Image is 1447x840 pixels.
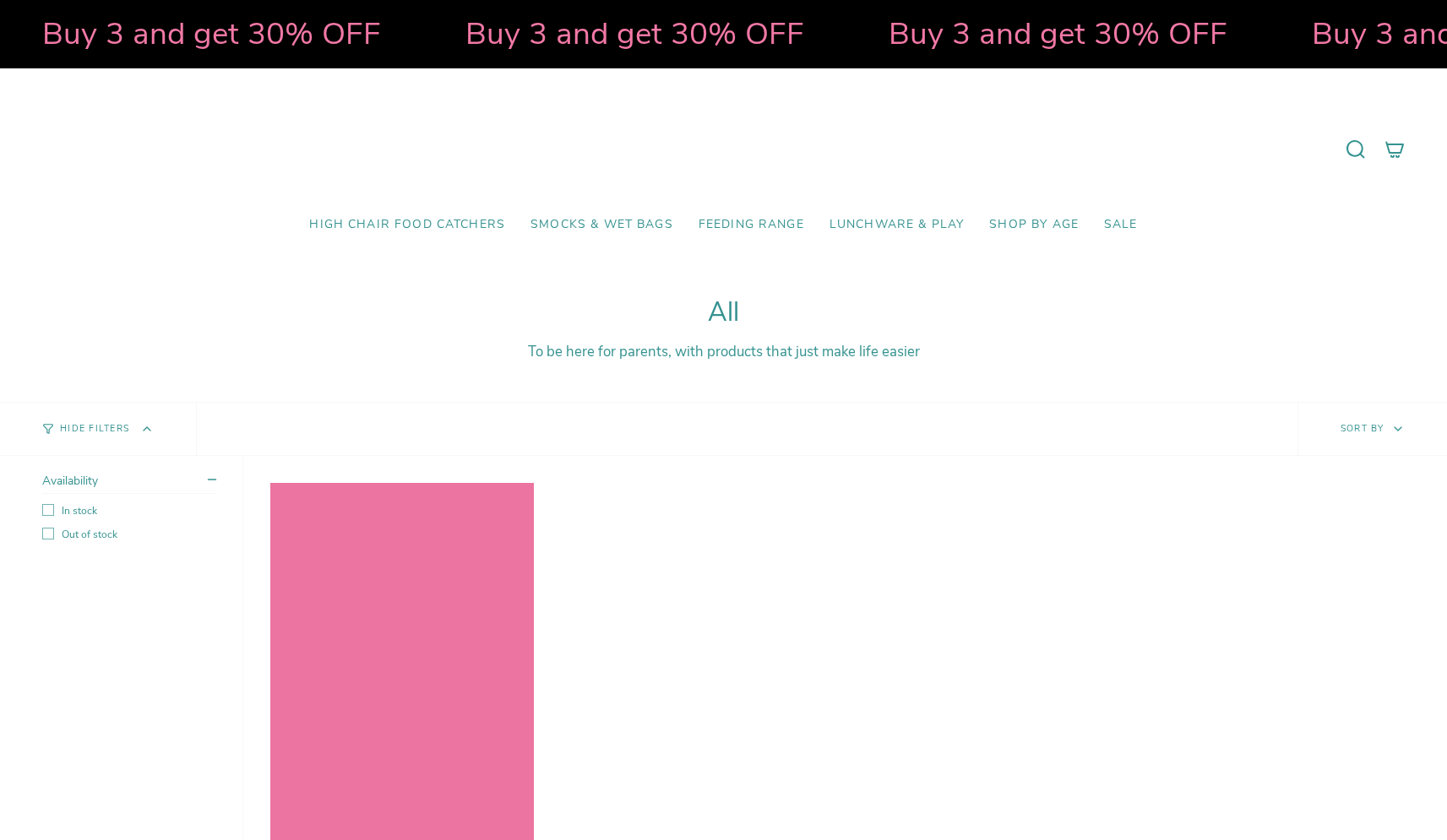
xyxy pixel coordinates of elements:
label: Out of stock [42,528,216,541]
a: Mumma’s Little Helpers [578,94,869,205]
a: Feeding Range [686,205,817,245]
span: High Chair Food Catchers [309,218,505,232]
span: Hide Filters [60,425,129,434]
span: SALE [1104,218,1138,232]
span: To be here for parents, with products that just make life easier [528,342,920,361]
button: Sort by [1297,403,1447,455]
a: SALE [1091,205,1151,245]
h1: All [42,297,1405,328]
strong: Buy 3 and get 30% OFF [330,13,669,55]
span: Smocks & Wet Bags [530,218,673,232]
span: Sort by [1341,422,1384,435]
span: Lunchware & Play [830,218,964,232]
span: Shop by Age [989,218,1079,232]
a: Smocks & Wet Bags [518,205,686,245]
span: Availability [42,473,98,489]
summary: Availability [42,473,216,494]
a: Shop by Age [976,205,1091,245]
a: Lunchware & Play [817,205,976,245]
strong: Buy 3 and get 30% OFF [753,13,1092,55]
span: Feeding Range [699,218,804,232]
label: In stock [42,504,216,518]
a: High Chair Food Catchers [296,205,518,245]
